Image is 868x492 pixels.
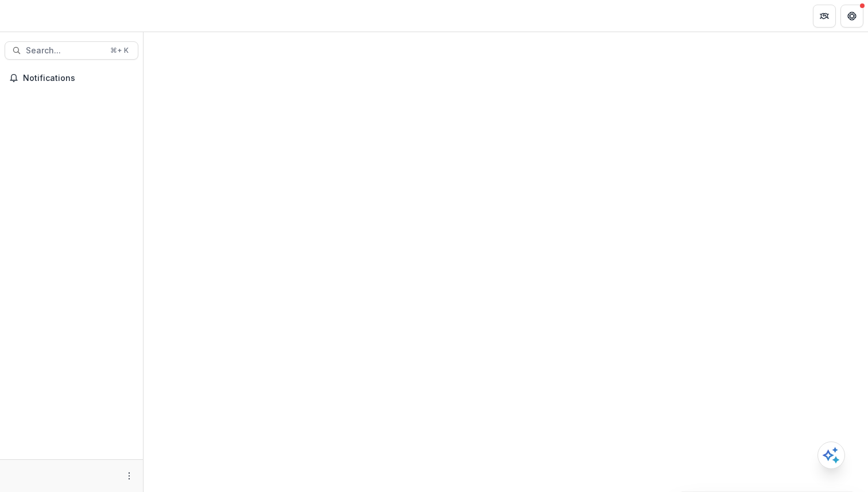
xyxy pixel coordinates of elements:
[26,46,103,56] span: Search...
[5,69,138,87] button: Notifications
[813,5,836,28] button: Partners
[108,44,131,57] div: ⌘ + K
[23,73,134,83] span: Notifications
[840,5,863,28] button: Get Help
[817,441,845,469] button: Open AI Assistant
[122,469,136,483] button: More
[5,41,138,60] button: Search...
[148,7,197,24] nav: breadcrumb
